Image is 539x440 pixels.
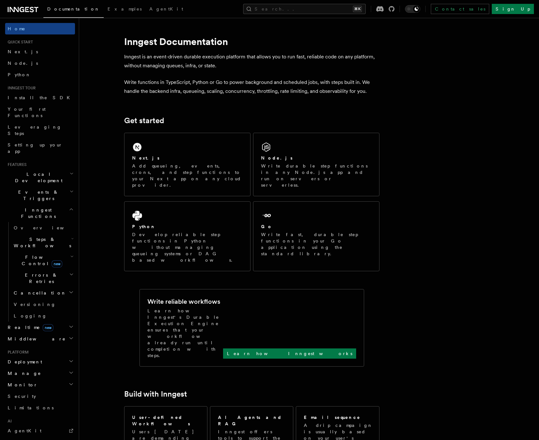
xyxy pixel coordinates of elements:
[5,222,75,322] div: Inngest Functions
[147,308,223,359] p: Learn how Inngest's Durable Execution Engine ensures that your workflow already run until complet...
[8,61,38,66] span: Node.js
[8,26,26,32] span: Home
[43,324,53,331] span: new
[11,234,75,251] button: Steps & Workflows
[5,40,33,45] span: Quick start
[5,189,70,202] span: Events & Triggers
[8,72,31,77] span: Python
[5,186,75,204] button: Events & Triggers
[5,57,75,69] a: Node.js
[5,359,42,365] span: Deployment
[5,103,75,121] a: Your first Functions
[5,121,75,139] a: Leveraging Steps
[149,6,183,11] span: AgentKit
[5,207,69,220] span: Inngest Functions
[5,368,75,379] button: Manage
[405,5,420,13] button: Toggle dark mode
[5,350,29,355] span: Platform
[14,302,56,307] span: Versioning
[5,425,75,436] a: AgentKit
[8,95,74,100] span: Install the SDK
[8,405,54,410] span: Limitations
[5,391,75,402] a: Security
[5,379,75,391] button: Monitor
[5,86,36,91] span: Inngest tour
[8,49,38,54] span: Next.js
[5,92,75,103] a: Install the SDK
[47,6,100,11] span: Documentation
[124,116,164,125] a: Get started
[8,428,41,433] span: AgentKit
[243,4,366,14] button: Search...⌘K
[43,2,104,18] a: Documentation
[431,4,489,14] a: Contact sales
[11,269,75,287] button: Errors & Retries
[146,2,187,17] a: AgentKit
[5,46,75,57] a: Next.js
[5,402,75,414] a: Limitations
[124,52,379,70] p: Inngest is an event-driven durable execution platform that allows you to run fast, reliable code ...
[124,201,251,271] a: PythonDevelop reliable step functions in Python without managing queueing systems or DAG based wo...
[261,163,371,188] p: Write durable step functions in any Node.js app and run on servers or serverless.
[261,155,293,161] h2: Node.js
[5,356,75,368] button: Deployment
[132,231,243,263] p: Develop reliable step functions in Python without managing queueing systems or DAG based workflows.
[11,299,75,310] a: Versioning
[11,251,75,269] button: Flow Controlnew
[5,419,12,424] span: AI
[5,168,75,186] button: Local Development
[11,254,70,267] span: Flow Control
[147,297,220,306] h2: Write reliable workflows
[8,124,62,136] span: Leveraging Steps
[5,336,66,342] span: Middleware
[5,23,75,34] a: Home
[5,69,75,80] a: Python
[132,223,156,230] h2: Python
[5,333,75,345] button: Middleware
[261,223,273,230] h2: Go
[8,107,46,118] span: Your first Functions
[14,225,79,230] span: Overview
[11,310,75,322] a: Logging
[14,313,47,318] span: Logging
[52,260,62,267] span: new
[227,350,352,357] p: Learn how Inngest works
[124,78,379,96] p: Write functions in TypeScript, Python or Go to power background and scheduled jobs, with steps bu...
[8,142,63,154] span: Setting up your app
[5,382,38,388] span: Monitor
[253,133,379,196] a: Node.jsWrite durable step functions in any Node.js app and run on servers or serverless.
[5,322,75,333] button: Realtimenew
[353,6,362,12] kbd: ⌘K
[108,6,142,11] span: Examples
[11,272,69,285] span: Errors & Retries
[11,222,75,234] a: Overview
[5,370,41,377] span: Manage
[5,139,75,157] a: Setting up your app
[132,155,160,161] h2: Next.js
[218,414,286,427] h2: AI Agents and RAG
[304,414,361,421] h2: Email sequence
[11,287,75,299] button: Cancellation
[124,133,251,196] a: Next.jsAdd queueing, events, crons, and step functions to your Next app on any cloud provider.
[11,236,71,249] span: Steps & Workflows
[261,231,371,257] p: Write fast, durable step functions in your Go application using the standard library.
[124,390,187,399] a: Build with Inngest
[5,324,53,331] span: Realtime
[223,348,356,359] a: Learn how Inngest works
[11,290,66,296] span: Cancellation
[492,4,534,14] a: Sign Up
[132,414,199,427] h2: User-defined Workflows
[124,36,379,47] h1: Inngest Documentation
[104,2,146,17] a: Examples
[132,163,243,188] p: Add queueing, events, crons, and step functions to your Next app on any cloud provider.
[5,171,70,184] span: Local Development
[5,162,26,167] span: Features
[5,204,75,222] button: Inngest Functions
[8,394,36,399] span: Security
[253,201,379,271] a: GoWrite fast, durable step functions in your Go application using the standard library.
